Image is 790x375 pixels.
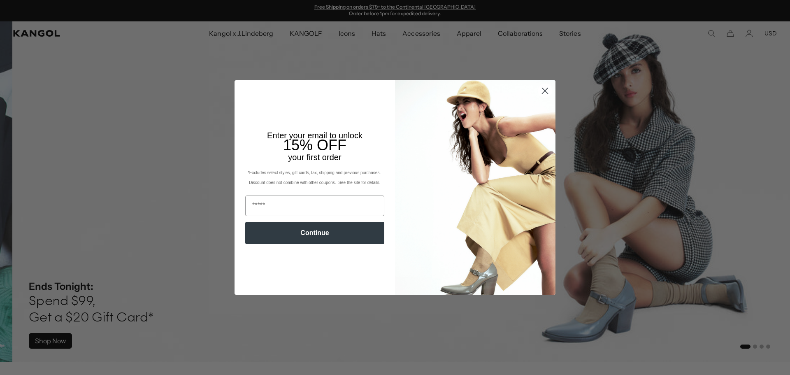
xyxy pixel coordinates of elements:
span: *Excludes select styles, gift cards, tax, shipping and previous purchases. Discount does not comb... [248,170,382,185]
input: Email [245,196,384,216]
span: Enter your email to unlock [267,131,362,140]
span: 15% OFF [283,137,346,154]
button: Continue [245,222,384,244]
span: your first order [288,153,341,162]
button: Close dialog [538,84,552,98]
img: 93be19ad-e773-4382-80b9-c9d740c9197f.jpeg [395,80,555,294]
